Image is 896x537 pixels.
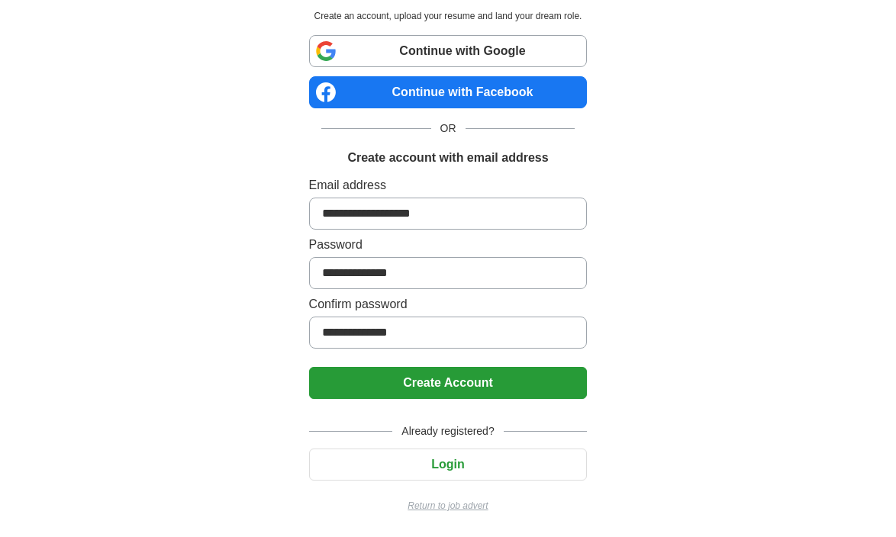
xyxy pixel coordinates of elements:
h1: Create account with email address [347,149,548,167]
span: OR [431,121,466,137]
a: Continue with Facebook [309,76,588,108]
a: Login [309,458,588,471]
a: Continue with Google [309,35,588,67]
p: Create an account, upload your resume and land your dream role. [312,9,585,23]
span: Already registered? [392,423,503,439]
a: Return to job advert [309,499,588,513]
label: Confirm password [309,295,588,314]
button: Login [309,449,588,481]
label: Email address [309,176,588,195]
label: Password [309,236,588,254]
button: Create Account [309,367,588,399]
